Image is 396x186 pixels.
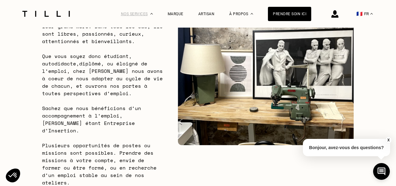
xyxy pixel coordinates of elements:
a: Prendre soin ici [268,7,311,21]
button: X [385,137,391,144]
img: icône connexion [331,10,338,18]
span: Que vous soyez donc étudiant, autodidacte,diplômé, ou éloigné de l‘emploi, chez [PERSON_NAME] nou... [42,52,163,97]
img: Menu déroulant [150,13,153,15]
span: Sachez que nous bénéficions d‘un accompagnement à l‘emploi, [PERSON_NAME] étant Entreprise d‘Inse... [42,104,141,134]
p: Bonjour, avez-vous des questions? [303,139,390,156]
a: Marque [168,12,183,16]
img: Un parcours [178,3,354,145]
img: Logo du service de couturière Tilli [20,11,72,17]
span: 🇫🇷 [356,11,363,17]
img: Menu déroulant à propos [251,13,253,15]
a: Artisan [198,12,215,16]
img: menu déroulant [370,13,373,15]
